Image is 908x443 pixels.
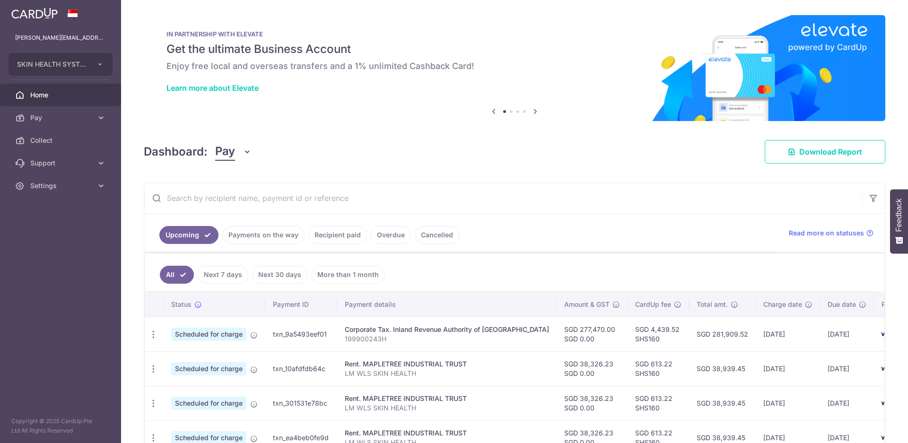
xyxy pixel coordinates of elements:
span: Collect [30,136,93,145]
td: [DATE] [756,317,820,351]
a: Overdue [371,226,411,244]
span: Feedback [895,199,903,232]
th: Payment details [337,292,557,317]
td: txn_301531e78bc [265,386,337,420]
span: Scheduled for charge [171,328,246,341]
a: Next 7 days [198,266,248,284]
span: Pay [30,113,93,122]
a: Cancelled [415,226,459,244]
td: txn_9a5493eef01 [265,317,337,351]
span: Pay [215,143,235,161]
td: [DATE] [756,386,820,420]
span: CardUp fee [635,300,671,309]
td: SGD 613.22 SHS160 [628,351,689,386]
span: Support [30,158,93,168]
span: Scheduled for charge [171,362,246,375]
img: Bank Card [877,329,896,340]
h6: Enjoy free local and overseas transfers and a 1% unlimited Cashback Card! [166,61,863,72]
h4: Dashboard: [144,143,208,160]
button: Pay [215,143,252,161]
td: SGD 38,326.23 SGD 0.00 [557,351,628,386]
a: Learn more about Elevate [166,83,259,93]
img: Bank Card [877,363,896,374]
td: SGD 38,939.45 [689,351,756,386]
td: SGD 38,326.23 SGD 0.00 [557,386,628,420]
img: CardUp [11,8,58,19]
span: Amount & GST [564,300,610,309]
button: SKIN HEALTH SYSTEM PTE LTD [9,53,113,76]
span: Charge date [763,300,802,309]
span: Scheduled for charge [171,397,246,410]
td: SGD 613.22 SHS160 [628,386,689,420]
div: Rent. MAPLETREE INDUSTRIAL TRUST [345,359,549,369]
p: [PERSON_NAME][EMAIL_ADDRESS][DOMAIN_NAME] [15,33,106,43]
td: txn_10afdfdb64c [265,351,337,386]
p: 199900243H [345,334,549,344]
p: LM WLS SKIN HEALTH [345,369,549,378]
td: [DATE] [820,386,874,420]
img: Bank Card [877,398,896,409]
span: Settings [30,181,93,191]
a: Read more on statuses [789,228,873,238]
span: Read more on statuses [789,228,864,238]
td: [DATE] [820,317,874,351]
button: Feedback - Show survey [890,189,908,253]
span: Download Report [799,146,862,157]
span: SKIN HEALTH SYSTEM PTE LTD [17,60,87,69]
td: SGD 277,470.00 SGD 0.00 [557,317,628,351]
h5: Get the ultimate Business Account [166,42,863,57]
td: SGD 38,939.45 [689,386,756,420]
p: IN PARTNERSHIP WITH ELEVATE [166,30,863,38]
input: Search by recipient name, payment id or reference [144,183,862,213]
span: Total amt. [697,300,728,309]
span: Due date [828,300,856,309]
td: SGD 281,909.52 [689,317,756,351]
span: Status [171,300,192,309]
div: Rent. MAPLETREE INDUSTRIAL TRUST [345,428,549,438]
td: [DATE] [756,351,820,386]
div: Corporate Tax. Inland Revenue Authority of [GEOGRAPHIC_DATA] [345,325,549,334]
a: Upcoming [159,226,218,244]
a: All [160,266,194,284]
td: SGD 4,439.52 SHS160 [628,317,689,351]
a: Next 30 days [252,266,307,284]
th: Payment ID [265,292,337,317]
a: Payments on the way [222,226,305,244]
div: Rent. MAPLETREE INDUSTRIAL TRUST [345,394,549,403]
a: Recipient paid [308,226,367,244]
span: Home [30,90,93,100]
td: [DATE] [820,351,874,386]
a: Download Report [765,140,885,164]
img: Renovation banner [144,15,885,121]
a: More than 1 month [311,266,385,284]
p: LM WLS SKIN HEALTH [345,403,549,413]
